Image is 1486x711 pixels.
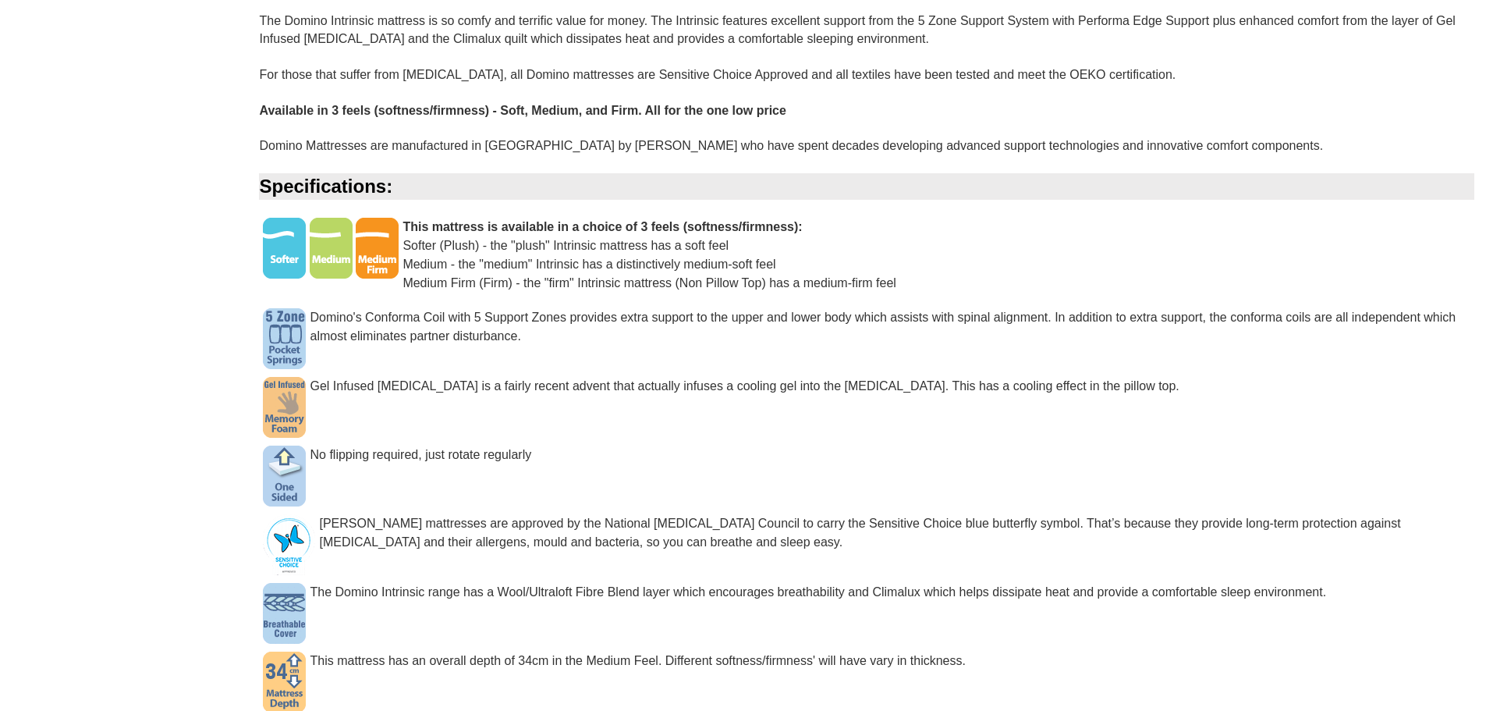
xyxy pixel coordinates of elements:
div: Gel Infused [MEDICAL_DATA] is a fairly recent advent that actually infuses a cooling gel into the... [259,377,1474,411]
img: Plush Firmness [263,218,306,279]
div: [PERSON_NAME] mattresses are approved by the National [MEDICAL_DATA] Council to carry the Sensiti... [259,514,1474,567]
div: Softer (Plush) - the "plush" Intrinsic mattress has a soft feel Medium - the "medium" Intrinsic h... [259,218,1474,308]
img: Medium Firmness [310,218,353,279]
b: This mattress is available in a choice of 3 feels (softness/firmness): [403,220,802,233]
img: Gel Memory Foam [263,377,306,438]
img: Sensitive Choice Approved [263,514,315,575]
img: One Sided [263,446,306,507]
div: Domino's Conforma Coil with 5 Support Zones provides extra support to the upper and lower body wh... [259,308,1474,361]
div: No flipping required, just rotate regularly [259,446,1474,480]
img: 5 Zone Pocket Springs [263,308,306,369]
img: MediumFirm Firmness [356,218,399,279]
div: Specifications: [259,173,1474,200]
img: Breathable [263,583,306,644]
div: The Domino Intrinsic range has a Wool/Ultraloft Fibre Blend layer which encourages breathability ... [259,583,1474,617]
div: This mattress has an overall depth of 34cm in the Medium Feel. Different softness/firmness' will ... [259,652,1474,686]
b: Available in 3 feels (softness/firmness) - Soft, Medium, and Firm. All for the one low price [259,104,786,117]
